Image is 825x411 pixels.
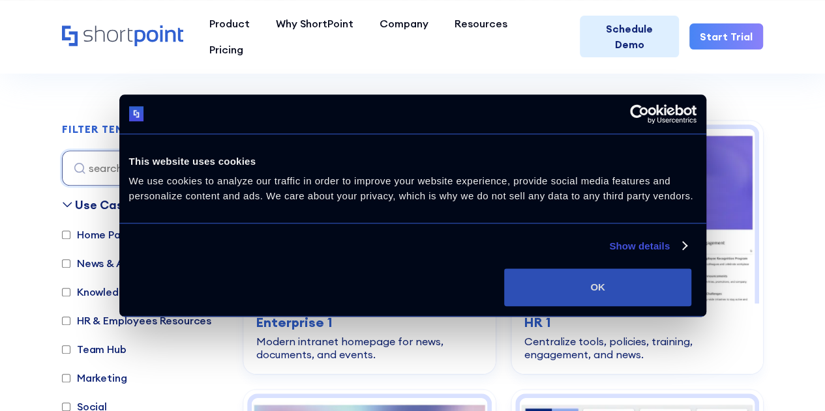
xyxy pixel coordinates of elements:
[580,16,679,57] a: Schedule Demo
[62,150,225,186] input: search all templates
[62,231,70,239] input: Home Pages
[196,36,256,63] a: Pricing
[62,255,192,271] label: News & Announcement
[455,16,507,31] div: Resources
[62,259,70,268] input: News & Announcement
[62,288,70,296] input: Knowledge Base
[256,313,483,332] h3: Enterprise 1
[209,16,250,31] div: Product
[209,42,243,57] div: Pricing
[129,107,144,122] img: logo
[689,23,763,50] a: Start Trial
[62,284,158,300] label: Knowledge Base
[62,317,70,325] input: HR & Employees Resources
[524,335,751,361] div: Centralize tools, policies, training, engagement, and news.
[380,16,428,31] div: Company
[582,104,697,124] a: Usercentrics Cookiebot - opens in a new window
[62,227,138,242] label: Home Pages
[62,124,167,135] h2: FILTER TEMPLATES
[367,10,442,36] a: Company
[62,313,211,328] label: HR & Employees Resources
[276,16,353,31] div: Why ShortPoint
[62,25,183,48] a: Home
[442,10,520,36] a: Resources
[62,403,70,411] input: Social
[524,313,751,332] h3: HR 1
[256,335,483,361] div: Modern intranet homepage for news, documents, and events.
[62,341,127,357] label: Team Hub
[75,196,130,214] div: Use Case
[62,374,70,382] input: Marketing
[129,154,697,169] div: This website uses cookies
[504,268,691,306] button: OK
[609,238,686,254] a: Show details
[62,345,70,354] input: Team Hub
[196,10,263,36] a: Product
[590,260,825,411] iframe: Chat Widget
[129,175,693,201] span: We use cookies to analyze our traffic in order to improve your website experience, provide social...
[263,10,367,36] a: Why ShortPoint
[62,370,127,386] label: Marketing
